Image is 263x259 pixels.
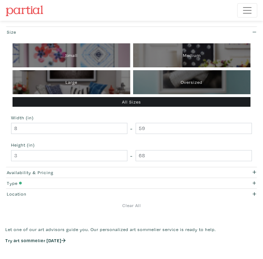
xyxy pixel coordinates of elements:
p: Let one of our art advisors guide you. Our personalized art sommelier service is ready to help. [5,226,258,233]
button: Location [5,189,258,199]
small: Width (in) [11,115,252,120]
div: Availability & Pricing [7,169,191,176]
a: Clear All [5,202,258,209]
div: Medium [133,43,251,67]
span: - [130,151,133,160]
span: - [130,124,133,133]
div: Size [7,29,191,35]
button: Size [5,27,258,37]
small: Height (in) [11,143,252,147]
button: Toggle navigation [237,3,257,18]
div: Oversized [133,70,251,94]
button: Availability & Pricing [5,167,258,178]
div: Location [7,191,191,197]
a: Try art sommelier [DATE] [5,238,65,243]
button: Type [5,178,258,188]
div: Small [13,43,130,67]
div: All Sizes [13,97,250,107]
div: Large [13,70,130,94]
div: Type [7,180,191,187]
